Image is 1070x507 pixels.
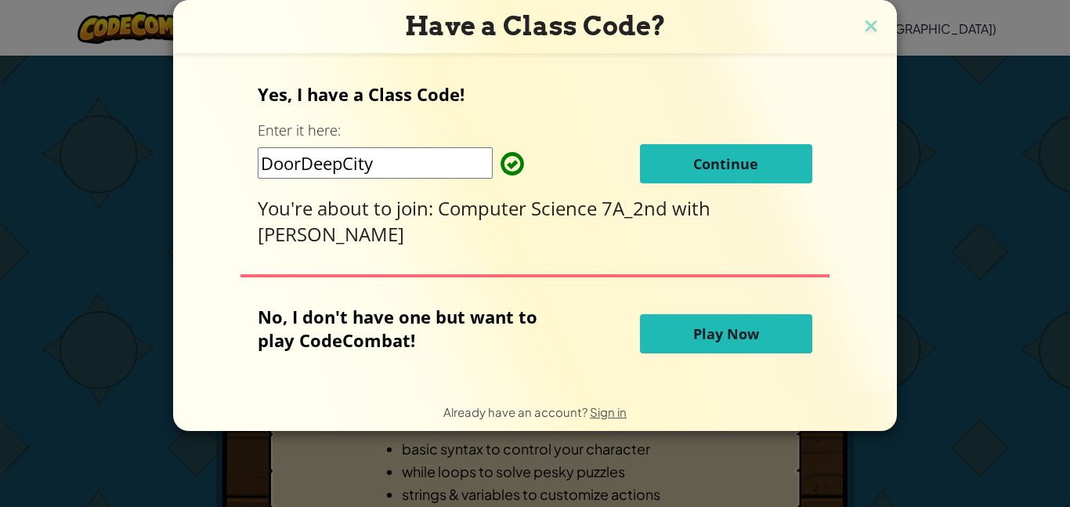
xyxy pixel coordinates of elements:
[693,324,759,343] span: Play Now
[258,121,341,140] label: Enter it here:
[640,314,812,353] button: Play Now
[640,144,812,183] button: Continue
[443,404,590,419] span: Already have an account?
[861,16,881,39] img: close icon
[693,154,758,173] span: Continue
[258,305,561,352] p: No, I don't have one but want to play CodeCombat!
[258,195,438,221] span: You're about to join:
[258,221,404,247] span: [PERSON_NAME]
[672,195,710,221] span: with
[258,82,812,106] p: Yes, I have a Class Code!
[405,10,666,42] span: Have a Class Code?
[590,404,627,419] a: Sign in
[438,195,672,221] span: Computer Science 7A_2nd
